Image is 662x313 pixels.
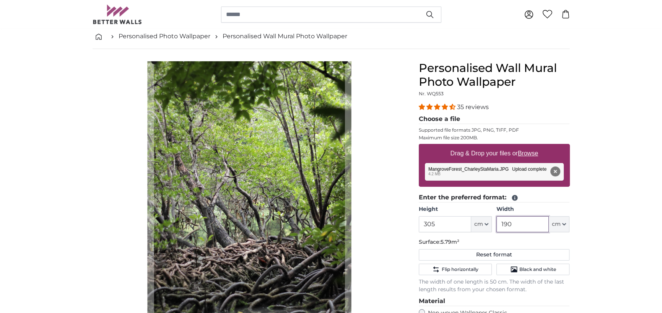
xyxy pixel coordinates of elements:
[419,91,444,96] span: Nr. WQ553
[419,114,570,124] legend: Choose a file
[93,24,570,49] nav: breadcrumbs
[119,32,210,41] a: Personalised Photo Wallpaper
[419,103,457,111] span: 4.34 stars
[518,150,538,156] u: Browse
[419,264,492,275] button: Flip horizontally
[419,135,570,141] p: Maximum file size 200MB.
[471,216,492,232] button: cm
[419,193,570,202] legend: Enter the preferred format:
[419,61,570,89] h1: Personalised Wall Mural Photo Wallpaper
[496,205,569,213] label: Width
[419,278,570,293] p: The width of one length is 50 cm. The width of the last length results from your chosen format.
[441,266,478,272] span: Flip horizontally
[447,146,541,161] label: Drag & Drop your files or
[93,5,142,24] img: Betterwalls
[519,266,556,272] span: Black and white
[441,238,459,245] span: 5.79m²
[419,297,570,306] legend: Material
[474,220,483,228] span: cm
[419,205,492,213] label: Height
[419,127,570,133] p: Supported file formats JPG, PNG, TIFF, PDF
[419,238,570,246] p: Surface:
[457,103,489,111] span: 35 reviews
[552,220,561,228] span: cm
[496,264,569,275] button: Black and white
[223,32,347,41] a: Personalised Wall Mural Photo Wallpaper
[549,216,569,232] button: cm
[419,249,570,261] button: Reset format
